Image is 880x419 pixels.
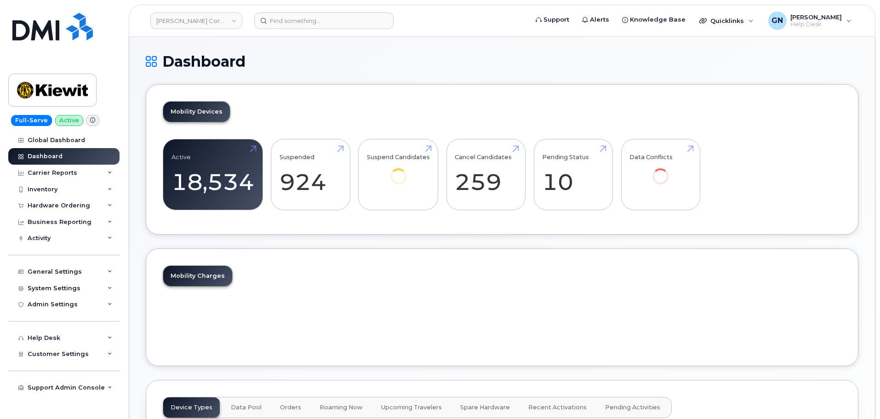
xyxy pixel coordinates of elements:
a: Cancel Candidates 259 [455,144,517,205]
a: Active 18,534 [171,144,254,205]
span: Pending Activities [605,404,660,411]
a: Mobility Devices [163,102,230,122]
span: Recent Activations [528,404,587,411]
a: Suspended 924 [280,144,342,205]
h1: Dashboard [146,53,858,69]
span: Upcoming Travelers [381,404,442,411]
span: Data Pool [231,404,262,411]
a: Mobility Charges [163,266,232,286]
a: Suspend Candidates [367,144,430,197]
span: Roaming Now [320,404,363,411]
span: Spare Hardware [460,404,510,411]
a: Pending Status 10 [542,144,604,205]
a: Data Conflicts [629,144,691,197]
span: Orders [280,404,301,411]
